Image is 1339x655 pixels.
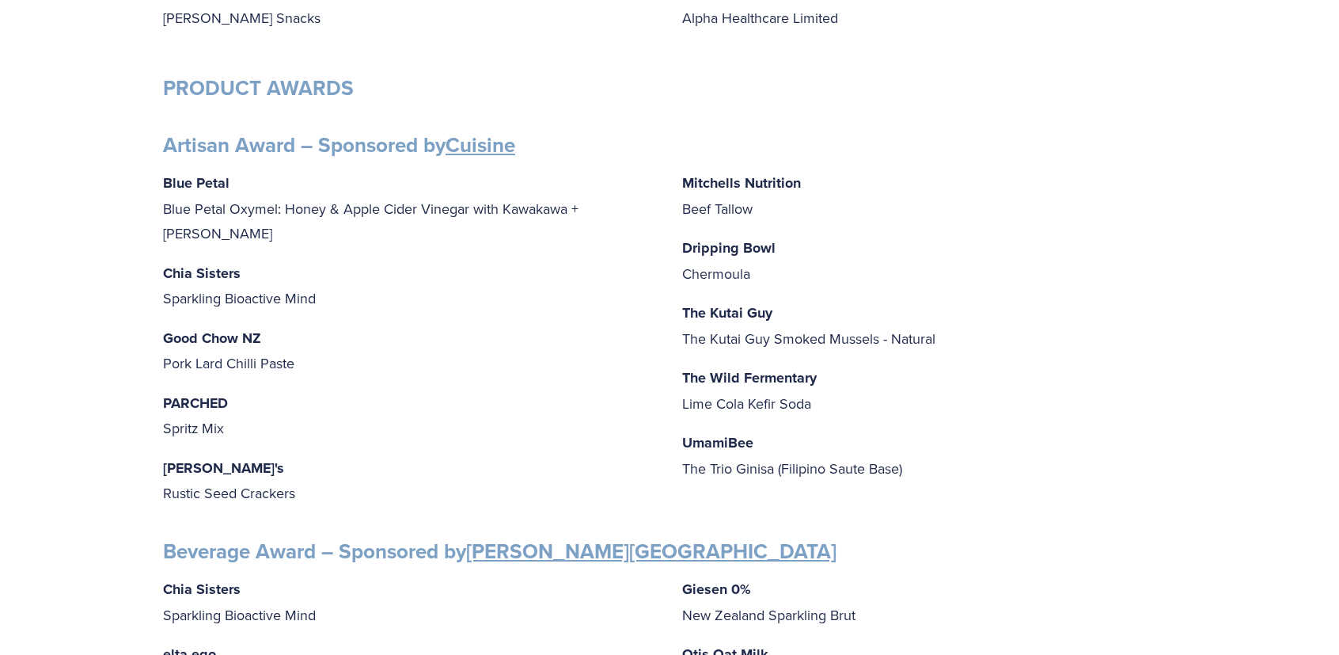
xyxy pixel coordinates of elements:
p: Sparkling Bioactive Mind [163,261,657,311]
strong: Good Chow NZ [163,328,261,348]
strong: PARCHED [163,393,228,413]
p: Spritz Mix [163,390,657,441]
strong: Chia Sisters [163,263,241,284]
a: Cuisine [446,130,515,160]
strong: The Kutai Guy [682,303,772,323]
strong: PRODUCT AWARDS [163,73,354,103]
strong: Beverage Award – Sponsored by [163,536,836,566]
strong: UmamiBee [682,432,753,453]
p: Lime Cola Kefir Soda [682,365,1176,416]
strong: Dripping Bowl [682,238,776,258]
strong: Chia Sisters [163,579,241,600]
p: Rustic Seed Crackers [163,455,657,506]
p: Blue Petal Oxymel: Honey & Apple Cider Vinegar with Kawakawa + [PERSON_NAME] [163,170,657,246]
p: Sparkling Bioactive Mind [163,577,657,627]
strong: [PERSON_NAME]'s [163,458,284,478]
p: The Kutai Guy Smoked Mussels - Natural [682,300,1176,351]
strong: Artisan Award – Sponsored by [163,130,515,160]
p: Beef Tallow [682,170,1176,221]
p: The Trio Ginisa (Filipino Saute Base) [682,430,1176,481]
strong: The Wild Fermentary [682,367,817,388]
p: Chermoula [682,235,1176,286]
strong: Giesen 0% [682,579,751,600]
strong: Blue Petal [163,173,229,193]
strong: Mitchells Nutrition [682,173,801,193]
p: Pork Lard Chilli Paste [163,326,657,376]
a: [PERSON_NAME][GEOGRAPHIC_DATA] [466,536,836,566]
p: New Zealand Sparkling Brut [682,577,1176,627]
